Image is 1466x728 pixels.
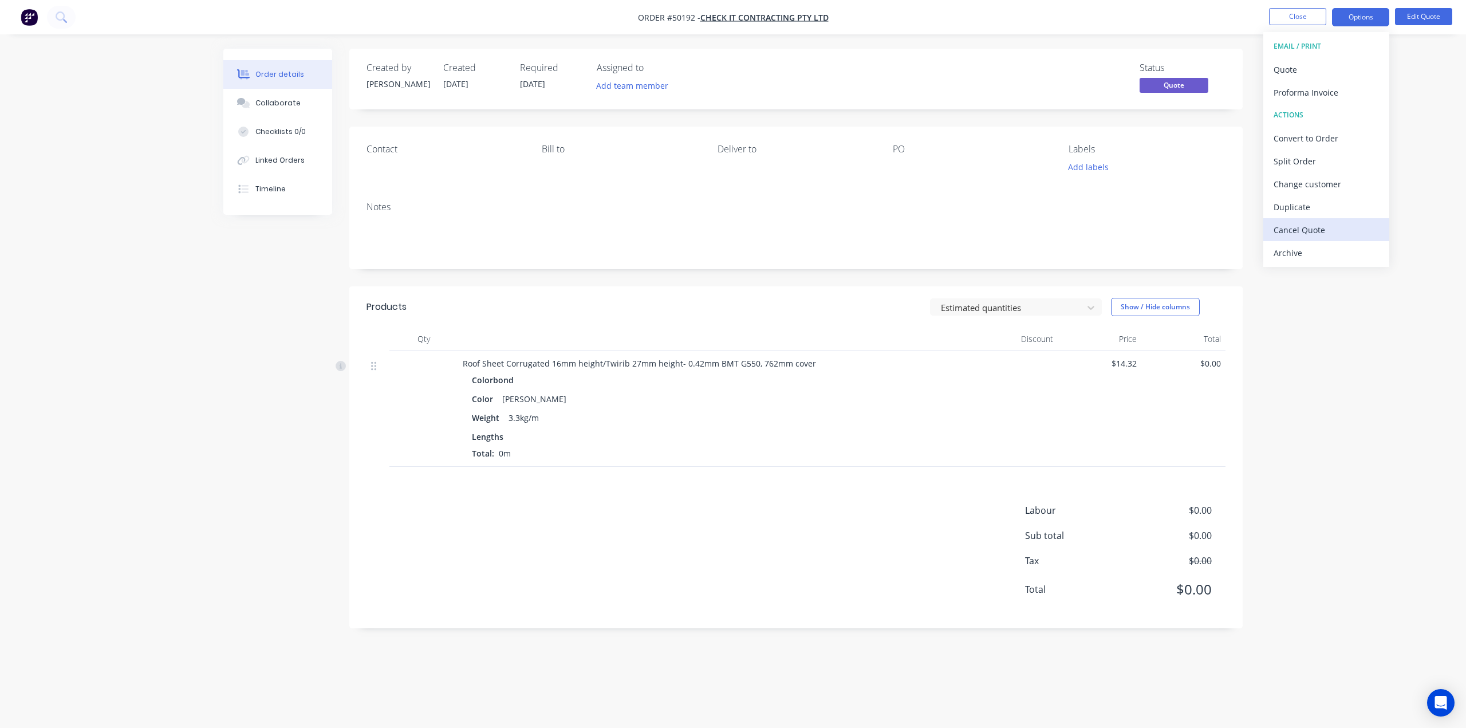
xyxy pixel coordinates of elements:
[1274,245,1379,261] div: Archive
[1127,503,1212,517] span: $0.00
[366,144,523,155] div: Contact
[1111,298,1200,316] button: Show / Hide columns
[1427,689,1455,717] div: Open Intercom Messenger
[1274,39,1379,54] div: EMAIL / PRINT
[223,117,332,146] button: Checklists 0/0
[1146,357,1221,369] span: $0.00
[255,127,306,137] div: Checklists 0/0
[1274,61,1379,78] div: Quote
[1140,62,1225,73] div: Status
[472,391,498,407] div: Color
[590,78,675,93] button: Add team member
[1141,328,1225,351] div: Total
[443,78,468,89] span: [DATE]
[504,410,543,426] div: 3.3kg/m
[1127,579,1212,600] span: $0.00
[1274,108,1379,123] div: ACTIONS
[223,89,332,117] button: Collaborate
[1058,328,1142,351] div: Price
[1025,583,1127,596] span: Total
[1332,8,1389,26] button: Options
[1274,222,1379,238] div: Cancel Quote
[223,146,332,175] button: Linked Orders
[718,144,874,155] div: Deliver to
[366,202,1225,213] div: Notes
[1062,357,1137,369] span: $14.32
[597,78,675,93] button: Add team member
[255,98,301,108] div: Collaborate
[366,62,429,73] div: Created by
[1062,159,1114,175] button: Add labels
[463,358,816,369] span: Roof Sheet Corrugated 16mm height/Twirib 27mm height- 0.42mm BMT G550, 762mm cover
[366,300,407,314] div: Products
[472,448,494,459] span: Total:
[1127,529,1212,542] span: $0.00
[472,372,518,388] div: Colorbond
[472,431,503,443] span: Lengths
[1269,8,1326,25] button: Close
[255,184,286,194] div: Timeline
[498,391,571,407] div: [PERSON_NAME]
[223,175,332,203] button: Timeline
[1025,529,1127,542] span: Sub total
[1025,503,1127,517] span: Labour
[255,69,304,80] div: Order details
[21,9,38,26] img: Factory
[542,144,699,155] div: Bill to
[597,62,711,73] div: Assigned to
[1395,8,1452,25] button: Edit Quote
[366,78,429,90] div: [PERSON_NAME]
[638,12,700,23] span: Order #50192 -
[520,62,583,73] div: Required
[700,12,829,23] a: Check It Contracting Pty Ltd
[1274,84,1379,101] div: Proforma Invoice
[1069,144,1225,155] div: Labels
[1274,130,1379,147] div: Convert to Order
[255,155,305,166] div: Linked Orders
[1274,176,1379,192] div: Change customer
[1274,199,1379,215] div: Duplicate
[974,328,1058,351] div: Discount
[1127,554,1212,568] span: $0.00
[1025,554,1127,568] span: Tax
[223,60,332,89] button: Order details
[443,62,506,73] div: Created
[520,78,545,89] span: [DATE]
[1140,78,1208,92] span: Quote
[1274,153,1379,170] div: Split Order
[389,328,458,351] div: Qty
[494,448,515,459] span: 0m
[472,410,504,426] div: Weight
[893,144,1050,155] div: PO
